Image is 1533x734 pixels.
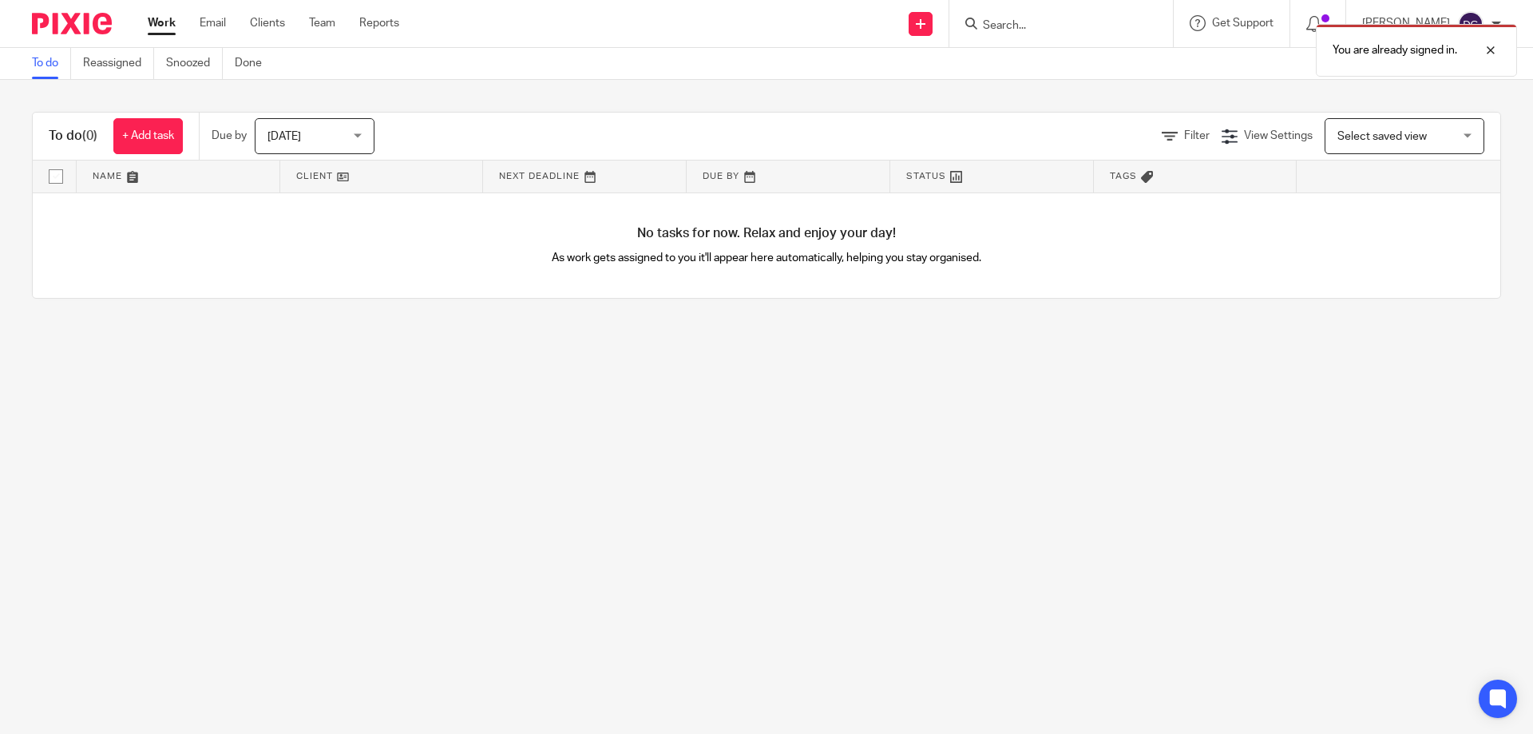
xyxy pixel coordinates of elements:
img: svg%3E [1458,11,1483,37]
a: Work [148,15,176,31]
img: Pixie [32,13,112,34]
span: View Settings [1244,130,1313,141]
a: Reports [359,15,399,31]
span: (0) [82,129,97,142]
a: To do [32,48,71,79]
p: As work gets assigned to you it'll appear here automatically, helping you stay organised. [400,250,1134,266]
span: Tags [1110,172,1137,181]
a: Clients [250,15,285,31]
span: Select saved view [1337,131,1427,142]
a: Snoozed [166,48,223,79]
h1: To do [49,128,97,145]
a: Team [309,15,335,31]
p: You are already signed in. [1333,42,1457,58]
a: + Add task [113,118,183,154]
a: Done [235,48,274,79]
a: Email [200,15,226,31]
span: Filter [1184,130,1210,141]
p: Due by [212,128,247,144]
a: Reassigned [83,48,154,79]
span: [DATE] [267,131,301,142]
h4: No tasks for now. Relax and enjoy your day! [33,225,1500,242]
